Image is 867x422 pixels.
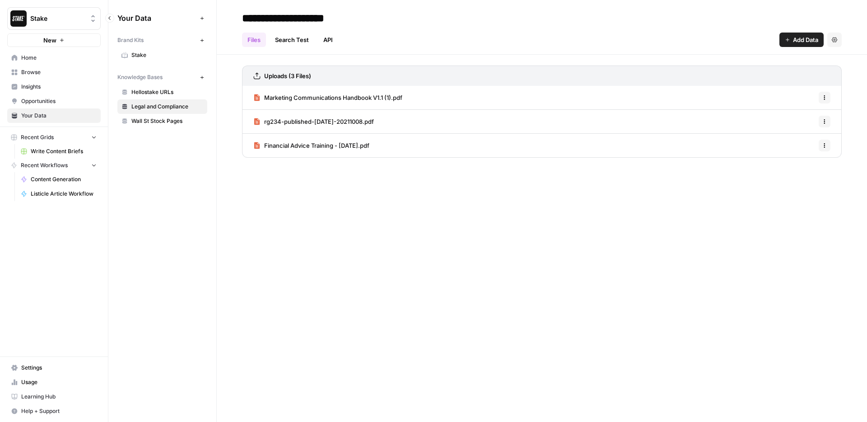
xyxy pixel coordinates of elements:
button: Workspace: Stake [7,7,101,30]
a: Write Content Briefs [17,144,101,159]
button: Help + Support [7,404,101,418]
span: Stake [131,51,203,59]
a: Insights [7,80,101,94]
a: Opportunities [7,94,101,108]
img: Stake Logo [10,10,27,27]
a: Settings [7,361,101,375]
button: Recent Workflows [7,159,101,172]
span: Marketing Communications Handbook V1.1 (1).pdf [264,93,402,102]
span: Brand Kits [117,36,144,44]
a: Home [7,51,101,65]
a: Browse [7,65,101,80]
button: New [7,33,101,47]
span: Write Content Briefs [31,147,97,155]
span: Financial Advice Training - [DATE].pdf [264,141,369,150]
a: Files [242,33,266,47]
span: Your Data [117,13,196,23]
a: Learning Hub [7,389,101,404]
span: New [43,36,56,45]
a: Financial Advice Training - [DATE].pdf [253,134,369,157]
span: rg234-published-[DATE]-20211008.pdf [264,117,374,126]
span: Browse [21,68,97,76]
a: Legal and Compliance [117,99,207,114]
span: Legal and Compliance [131,103,203,111]
span: Insights [21,83,97,91]
span: Add Data [793,35,818,44]
span: Usage [21,378,97,386]
button: Recent Grids [7,131,101,144]
a: Search Test [270,33,314,47]
a: Stake [117,48,207,62]
span: Listicle Article Workflow [31,190,97,198]
a: API [318,33,338,47]
a: Content Generation [17,172,101,187]
h3: Uploads (3 Files) [264,71,311,80]
a: rg234-published-[DATE]-20211008.pdf [253,110,374,133]
a: Listicle Article Workflow [17,187,101,201]
span: Recent Grids [21,133,54,141]
span: Home [21,54,97,62]
a: Hellostake URLs [117,85,207,99]
span: Learning Hub [21,393,97,401]
span: Stake [30,14,85,23]
a: Your Data [7,108,101,123]
span: Wall St Stock Pages [131,117,203,125]
span: Hellostake URLs [131,88,203,96]
a: Marketing Communications Handbook V1.1 (1).pdf [253,86,402,109]
span: Opportunities [21,97,97,105]
a: Wall St Stock Pages [117,114,207,128]
span: Content Generation [31,175,97,183]
a: Uploads (3 Files) [253,66,311,86]
span: Recent Workflows [21,161,68,169]
span: Settings [21,364,97,372]
a: Usage [7,375,101,389]
span: Knowledge Bases [117,73,163,81]
span: Your Data [21,112,97,120]
span: Help + Support [21,407,97,415]
button: Add Data [779,33,824,47]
